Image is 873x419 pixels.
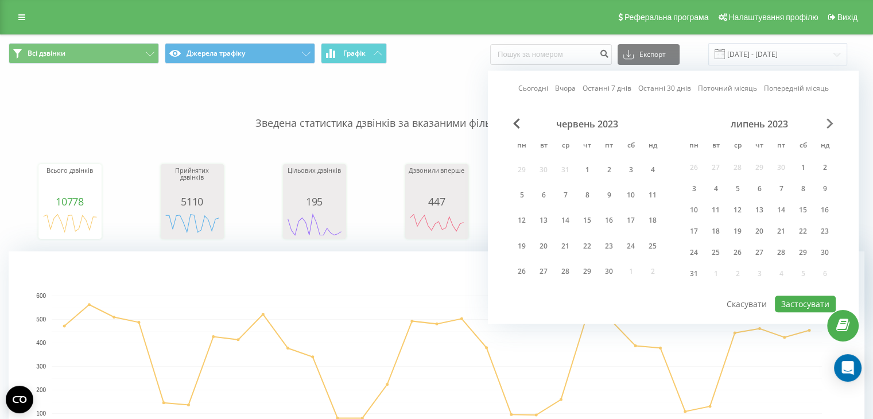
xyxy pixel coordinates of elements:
[576,261,598,282] div: чт 29 черв 2023 р.
[535,138,552,155] abbr: вівторок
[623,214,638,228] div: 17
[686,224,701,239] div: 17
[770,244,792,261] div: пт 28 лип 2023 р.
[814,180,836,197] div: нд 9 лип 2023 р.
[533,210,554,231] div: вт 13 черв 2023 р.
[708,181,723,196] div: 4
[705,180,727,197] div: вт 4 лип 2023 р.
[557,138,574,155] abbr: середа
[598,235,620,257] div: пт 23 черв 2023 р.
[775,296,836,312] button: Застосувати
[554,185,576,206] div: ср 7 черв 2023 р.
[600,138,618,155] abbr: п’ятниця
[623,188,638,203] div: 10
[536,214,551,228] div: 13
[408,207,465,242] div: A chart.
[748,180,770,197] div: чт 6 лип 2023 р.
[286,207,343,242] svg: A chart.
[752,181,767,196] div: 6
[41,196,99,207] div: 10778
[752,224,767,239] div: 20
[686,203,701,218] div: 10
[705,201,727,219] div: вт 11 лип 2023 р.
[817,203,832,218] div: 16
[343,49,366,57] span: Графік
[164,196,221,207] div: 5110
[686,181,701,196] div: 3
[707,138,724,155] abbr: вівторок
[751,138,768,155] abbr: четвер
[554,261,576,282] div: ср 28 черв 2023 р.
[511,185,533,206] div: пн 5 черв 2023 р.
[792,244,814,261] div: сб 29 лип 2023 р.
[165,43,315,64] button: Джерела трафіку
[408,196,465,207] div: 447
[752,203,767,218] div: 13
[698,83,757,94] a: Поточний місяць
[554,235,576,257] div: ср 21 черв 2023 р.
[536,239,551,254] div: 20
[536,264,551,279] div: 27
[685,138,703,155] abbr: понеділок
[164,207,221,242] svg: A chart.
[683,223,705,240] div: пн 17 лип 2023 р.
[817,160,832,175] div: 2
[727,180,748,197] div: ср 5 лип 2023 р.
[796,181,810,196] div: 8
[602,239,616,254] div: 23
[511,261,533,282] div: пн 26 черв 2023 р.
[730,181,745,196] div: 5
[623,162,638,177] div: 3
[748,223,770,240] div: чт 20 лип 2023 р.
[36,293,46,299] text: 600
[511,118,664,130] div: червень 2023
[730,224,745,239] div: 19
[602,214,616,228] div: 16
[580,162,595,177] div: 1
[814,223,836,240] div: нд 23 лип 2023 р.
[513,138,530,155] abbr: понеділок
[642,159,664,180] div: нд 4 черв 2023 р.
[730,245,745,260] div: 26
[774,224,789,239] div: 21
[817,224,832,239] div: 23
[642,235,664,257] div: нд 25 черв 2023 р.
[583,83,631,94] a: Останні 7 днів
[708,224,723,239] div: 18
[620,185,642,206] div: сб 10 черв 2023 р.
[622,138,639,155] abbr: субота
[514,239,529,254] div: 19
[816,138,833,155] abbr: неділя
[683,201,705,219] div: пн 10 лип 2023 р.
[518,83,548,94] a: Сьогодні
[580,239,595,254] div: 22
[683,244,705,261] div: пн 24 лип 2023 р.
[576,235,598,257] div: чт 22 черв 2023 р.
[576,210,598,231] div: чт 15 черв 2023 р.
[727,244,748,261] div: ср 26 лип 2023 р.
[514,214,529,228] div: 12
[796,245,810,260] div: 29
[620,159,642,180] div: сб 3 черв 2023 р.
[286,196,343,207] div: 195
[36,410,46,417] text: 100
[555,83,576,94] a: Вчора
[814,201,836,219] div: нд 16 лип 2023 р.
[576,159,598,180] div: чт 1 черв 2023 р.
[6,386,33,413] button: Open CMP widget
[770,223,792,240] div: пт 21 лип 2023 р.
[817,245,832,260] div: 30
[720,296,773,312] button: Скасувати
[533,185,554,206] div: вт 6 черв 2023 р.
[642,185,664,206] div: нд 11 черв 2023 р.
[774,203,789,218] div: 14
[814,159,836,176] div: нд 2 лип 2023 р.
[792,180,814,197] div: сб 8 лип 2023 р.
[554,210,576,231] div: ср 14 черв 2023 р.
[408,167,465,196] div: Дзвонили вперше
[642,210,664,231] div: нд 18 черв 2023 р.
[792,201,814,219] div: сб 15 лип 2023 р.
[645,162,660,177] div: 4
